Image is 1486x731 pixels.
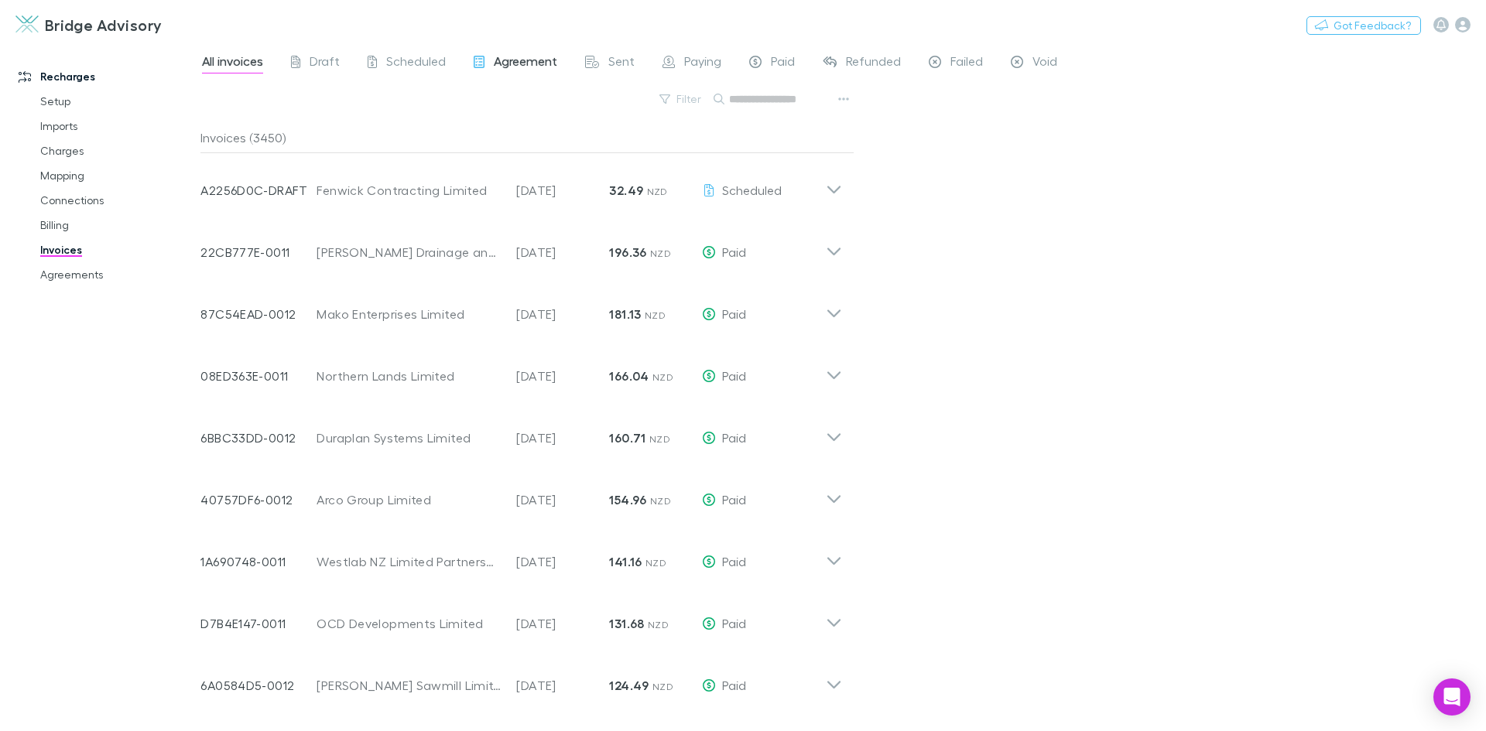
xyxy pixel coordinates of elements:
span: Paying [684,53,721,73]
span: Paid [722,554,746,569]
span: NZD [648,619,669,630]
p: D7B4E147-0011 [200,614,317,633]
div: D7B4E147-0011OCD Developments Limited[DATE]131.68 NZDPaid [188,586,854,648]
span: Draft [310,53,340,73]
p: 87C54EAD-0012 [200,305,317,323]
a: Recharges [3,64,209,89]
p: 6BBC33DD-0012 [200,429,317,447]
span: Paid [722,306,746,321]
a: Imports [25,114,209,138]
div: Duraplan Systems Limited [317,429,501,447]
strong: 160.71 [609,430,645,446]
span: Agreement [494,53,557,73]
div: OCD Developments Limited [317,614,501,633]
p: [DATE] [516,552,609,571]
span: NZD [647,186,668,197]
div: Northern Lands Limited [317,367,501,385]
span: Paid [722,368,746,383]
h3: Bridge Advisory [45,15,163,34]
p: [DATE] [516,676,609,695]
p: A2256D0C-DRAFT [200,181,317,200]
strong: 141.16 [609,554,642,569]
span: Paid [771,53,795,73]
span: Paid [722,616,746,630]
div: Westlab NZ Limited Partnership [317,552,501,571]
span: Paid [722,678,746,692]
div: 6A0584D5-0012[PERSON_NAME] Sawmill Limited[DATE]124.49 NZDPaid [188,648,854,710]
span: Failed [950,53,983,73]
a: Bridge Advisory [6,6,172,43]
span: NZD [652,371,673,383]
div: Open Intercom Messenger [1433,678,1471,716]
div: 40757DF6-0012Arco Group Limited[DATE]154.96 NZDPaid [188,463,854,524]
p: [DATE] [516,367,609,385]
strong: 124.49 [609,678,649,693]
a: Mapping [25,163,209,188]
p: [DATE] [516,243,609,261]
a: Charges [25,138,209,163]
div: 87C54EAD-0012Mako Enterprises Limited[DATE]181.13 NZDPaid [188,277,854,339]
div: Mako Enterprises Limited [317,305,501,323]
strong: 181.13 [609,306,641,322]
span: Void [1032,53,1057,73]
p: 6A0584D5-0012 [200,676,317,695]
strong: 32.49 [609,183,643,198]
p: 08ED363E-0011 [200,367,317,385]
a: Connections [25,188,209,213]
a: Setup [25,89,209,114]
div: [PERSON_NAME] Sawmill Limited [317,676,501,695]
span: Paid [722,430,746,445]
span: Scheduled [386,53,446,73]
strong: 166.04 [609,368,649,384]
a: Agreements [25,262,209,287]
strong: 154.96 [609,492,646,507]
span: NZD [650,248,671,259]
a: Billing [25,213,209,237]
strong: 196.36 [609,244,646,260]
p: [DATE] [516,429,609,447]
p: [DATE] [516,490,609,509]
span: NZD [650,495,671,507]
div: A2256D0C-DRAFTFenwick Contracting Limited[DATE]32.49 NZDScheduled [188,153,854,215]
div: 1A690748-0011Westlab NZ Limited Partnership[DATE]141.16 NZDPaid [188,524,854,586]
strong: 131.68 [609,616,644,631]
div: Fenwick Contracting Limited [317,181,501,200]
span: NZD [645,309,666,321]
button: Got Feedback? [1306,16,1421,35]
p: [DATE] [516,305,609,323]
div: 22CB777E-0011[PERSON_NAME] Drainage and Earthworks Limited[DATE]196.36 NZDPaid [188,215,854,277]
p: 40757DF6-0012 [200,490,317,509]
span: NZD [649,433,670,445]
span: NZD [645,557,666,569]
div: 6BBC33DD-0012Duraplan Systems Limited[DATE]160.71 NZDPaid [188,401,854,463]
span: Scheduled [722,183,782,197]
div: Arco Group Limited [317,490,501,509]
span: Paid [722,244,746,259]
a: Invoices [25,237,209,262]
p: [DATE] [516,614,609,633]
span: Refunded [846,53,901,73]
p: [DATE] [516,181,609,200]
span: Paid [722,492,746,507]
span: All invoices [202,53,263,73]
span: NZD [652,681,673,692]
button: Filter [652,90,710,108]
div: [PERSON_NAME] Drainage and Earthworks Limited [317,243,501,261]
p: 1A690748-0011 [200,552,317,571]
div: 08ED363E-0011Northern Lands Limited[DATE]166.04 NZDPaid [188,339,854,401]
span: Sent [608,53,635,73]
img: Bridge Advisory's Logo [15,15,39,34]
p: 22CB777E-0011 [200,243,317,261]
